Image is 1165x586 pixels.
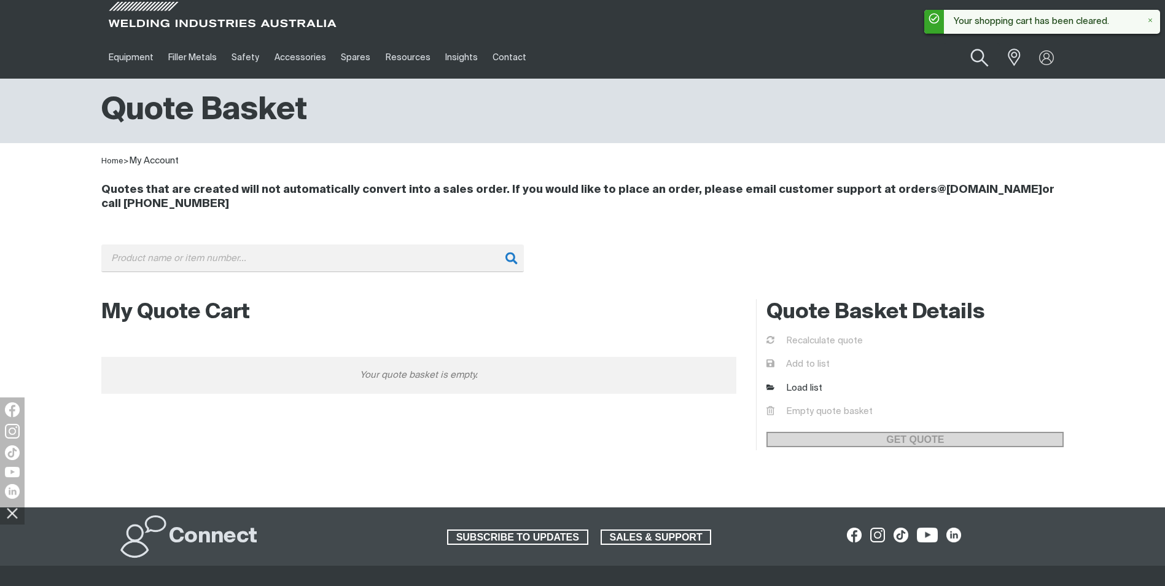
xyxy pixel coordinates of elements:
input: Product name or item number... [101,244,524,272]
h2: Connect [169,523,257,550]
a: @[DOMAIN_NAME] [937,184,1042,195]
button: Search products [954,41,1004,76]
h2: Quote Basket Details [766,299,1064,326]
a: Spares [333,36,378,79]
a: Accessories [267,36,333,79]
span: Your quote basket is empty. [360,366,478,385]
a: Safety [224,36,267,79]
a: My Account [129,156,179,165]
img: hide socials [2,502,23,523]
a: Equipment [101,36,161,79]
img: YouTube [5,467,20,477]
a: Contact [485,36,534,79]
a: Filler Metals [161,36,224,79]
a: GET QUOTE [766,432,1064,448]
span: SUBSCRIBE TO UPDATES [448,529,587,545]
h1: Quote Basket [101,91,307,131]
div: Your shopping cart has been cleared. [944,10,1150,34]
span: GET QUOTE [768,432,1062,448]
img: Facebook [5,402,20,417]
img: LinkedIn [5,484,20,499]
span: SALES & SUPPORT [602,529,711,545]
a: SALES & SUPPORT [601,529,712,545]
span: > [123,157,129,165]
nav: Main [101,36,824,79]
img: Instagram [5,424,20,439]
a: Home [101,157,123,165]
div: Product or group for quick order [101,244,1064,291]
h4: Quotes that are created will not automatically convert into a sales order. If you would like to p... [101,183,1064,211]
a: Insights [438,36,485,79]
a: Resources [378,36,437,79]
a: Load list [766,381,822,396]
input: Product name or item number... [943,43,1000,72]
h2: My Quote Cart [101,299,737,326]
img: TikTok [5,445,20,460]
a: SUBSCRIBE TO UPDATES [447,529,588,545]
